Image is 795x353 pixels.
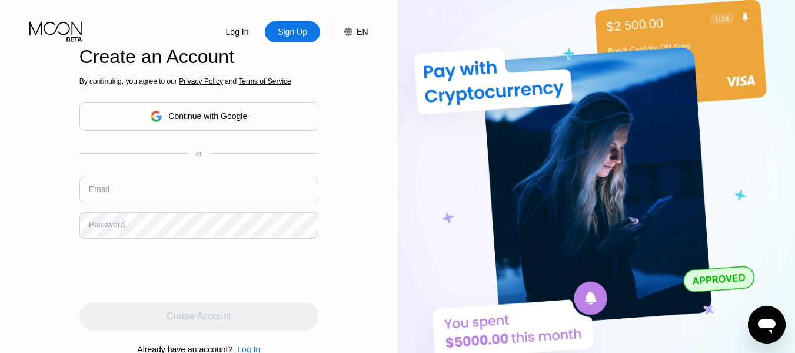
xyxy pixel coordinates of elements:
[89,220,125,229] div: Password
[89,184,109,194] div: Email
[223,77,239,85] span: and
[79,248,258,293] iframe: reCAPTCHA
[79,102,318,131] div: Continue with Google
[168,111,247,121] div: Continue with Google
[332,21,368,42] div: EN
[357,27,368,37] div: EN
[225,26,250,38] div: Log In
[195,150,202,158] div: or
[277,26,308,38] div: Sign Up
[179,77,223,85] span: Privacy Policy
[79,77,318,85] div: By continuing, you agree to our
[748,306,786,344] iframe: Button to launch messaging window
[79,46,318,68] div: Create an Account
[238,77,291,85] span: Terms of Service
[209,21,265,42] div: Log In
[265,21,320,42] div: Sign Up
